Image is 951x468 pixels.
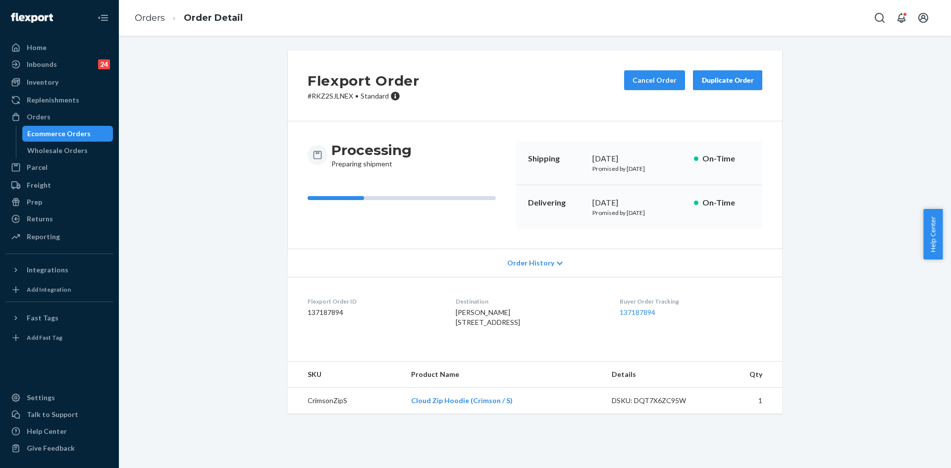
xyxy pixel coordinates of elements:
button: Duplicate Order [693,70,762,90]
button: Open Search Box [870,8,890,28]
a: Returns [6,211,113,227]
a: Talk to Support [6,407,113,422]
div: Add Fast Tag [27,333,62,342]
a: Inbounds24 [6,56,113,72]
button: Give Feedback [6,440,113,456]
a: Help Center [6,423,113,439]
div: Inventory [27,77,58,87]
div: Fast Tags [27,313,58,323]
dt: Destination [456,297,603,306]
a: Add Integration [6,282,113,298]
div: Parcel [27,162,48,172]
span: • [355,92,359,100]
p: Delivering [528,197,584,208]
div: Orders [27,112,51,122]
p: # RKZ2SJLNEX [308,91,420,101]
a: Parcel [6,159,113,175]
div: Prep [27,197,42,207]
a: Settings [6,390,113,406]
a: Orders [135,12,165,23]
div: Home [27,43,47,52]
button: Integrations [6,262,113,278]
p: On-Time [702,197,750,208]
a: 137187894 [620,308,655,316]
span: Standard [361,92,389,100]
th: Product Name [403,362,604,388]
div: Freight [27,180,51,190]
div: Help Center [27,426,67,436]
div: Talk to Support [27,410,78,419]
span: Order History [507,258,554,268]
td: 1 [713,388,782,414]
div: [DATE] [592,153,686,164]
dt: Flexport Order ID [308,297,440,306]
div: DSKU: DQT7X6ZC95W [612,396,705,406]
a: Cloud Zip Hoodie (Crimson / S) [411,396,513,405]
p: Promised by [DATE] [592,164,686,173]
h2: Flexport Order [308,70,420,91]
button: Open notifications [892,8,911,28]
p: Promised by [DATE] [592,208,686,217]
th: SKU [288,362,403,388]
a: Orders [6,109,113,125]
a: Home [6,40,113,55]
button: Open account menu [913,8,933,28]
p: Shipping [528,153,584,164]
p: On-Time [702,153,750,164]
div: Wholesale Orders [27,146,88,156]
a: Reporting [6,229,113,245]
ol: breadcrumbs [127,3,251,33]
a: Inventory [6,74,113,90]
button: Close Navigation [93,8,113,28]
th: Qty [713,362,782,388]
div: [DATE] [592,197,686,208]
div: Reporting [27,232,60,242]
a: Freight [6,177,113,193]
div: Give Feedback [27,443,75,453]
div: Duplicate Order [701,75,754,85]
button: Fast Tags [6,310,113,326]
div: Inbounds [27,59,57,69]
div: Settings [27,393,55,403]
h3: Processing [331,141,412,159]
img: Flexport logo [11,13,53,23]
div: Preparing shipment [331,141,412,169]
div: Integrations [27,265,68,275]
a: Wholesale Orders [22,143,113,158]
a: Order Detail [184,12,243,23]
a: Ecommerce Orders [22,126,113,142]
div: Ecommerce Orders [27,129,91,139]
a: Replenishments [6,92,113,108]
a: Prep [6,194,113,210]
dd: 137187894 [308,308,440,317]
th: Details [604,362,713,388]
a: Add Fast Tag [6,330,113,346]
div: 24 [98,59,110,69]
div: Returns [27,214,53,224]
td: CrimsonZipS [288,388,403,414]
div: Add Integration [27,285,71,294]
button: Cancel Order [624,70,685,90]
div: Replenishments [27,95,79,105]
button: Help Center [923,209,943,260]
dt: Buyer Order Tracking [620,297,762,306]
span: [PERSON_NAME] [STREET_ADDRESS] [456,308,520,326]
